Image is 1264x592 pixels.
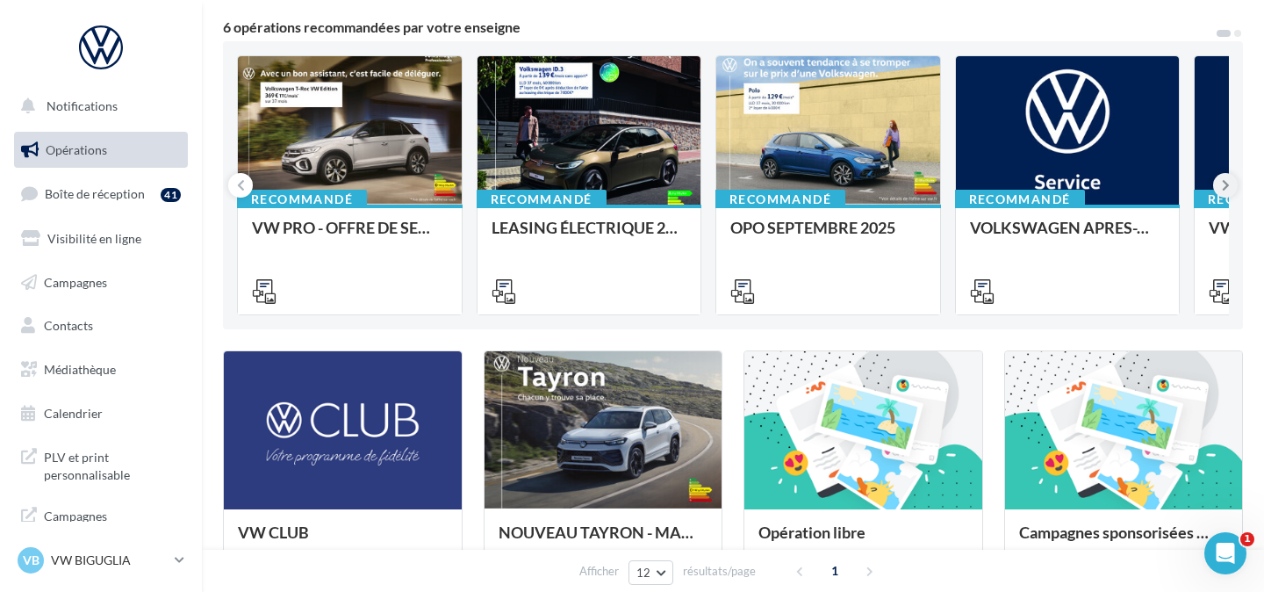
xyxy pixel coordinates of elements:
[47,231,141,246] span: Visibilité en ligne
[252,219,448,254] div: VW PRO - OFFRE DE SEPTEMBRE 25
[499,523,708,559] div: NOUVEAU TAYRON - MARS 2025
[11,88,184,125] button: Notifications
[14,544,188,577] a: VB VW BIGUGLIA
[477,190,607,209] div: Recommandé
[46,142,107,157] span: Opérations
[11,395,191,432] a: Calendrier
[238,523,448,559] div: VW CLUB
[11,175,191,213] a: Boîte de réception41
[11,497,191,549] a: Campagnes DataOnDemand
[492,219,687,254] div: LEASING ÉLECTRIQUE 2025
[11,264,191,301] a: Campagnes
[11,307,191,344] a: Contacts
[636,566,651,580] span: 12
[44,504,181,542] span: Campagnes DataOnDemand
[44,362,116,377] span: Médiathèque
[161,188,181,202] div: 41
[11,351,191,388] a: Médiathèque
[11,132,191,169] a: Opérations
[11,438,191,490] a: PLV et print personnalisable
[44,406,103,421] span: Calendrier
[579,563,619,580] span: Afficher
[1204,532,1246,574] iframe: Intercom live chat
[1019,523,1229,559] div: Campagnes sponsorisées OPO
[970,219,1166,254] div: VOLKSWAGEN APRES-VENTE
[47,98,118,113] span: Notifications
[45,186,145,201] span: Boîte de réception
[51,552,168,569] p: VW BIGUGLIA
[730,219,926,254] div: OPO SEPTEMBRE 2025
[44,445,181,483] span: PLV et print personnalisable
[683,563,756,580] span: résultats/page
[715,190,845,209] div: Recommandé
[44,318,93,333] span: Contacts
[758,523,968,559] div: Opération libre
[237,190,367,209] div: Recommandé
[23,552,39,569] span: VB
[44,274,107,289] span: Campagnes
[628,560,673,585] button: 12
[821,557,849,585] span: 1
[955,190,1085,209] div: Recommandé
[11,220,191,257] a: Visibilité en ligne
[223,20,1215,34] div: 6 opérations recommandées par votre enseigne
[1240,532,1254,546] span: 1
